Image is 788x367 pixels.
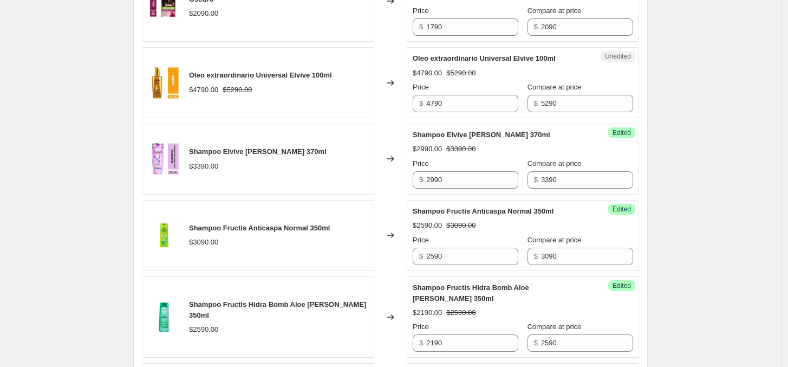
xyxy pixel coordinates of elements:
span: Shampoo Fructis Hidra Bomb Aloe [PERSON_NAME] 350ml [413,284,529,302]
span: Price [413,323,429,331]
img: 5998302-1_80x.webp [148,67,180,99]
div: $2190.00 [413,307,442,318]
span: Shampoo Fructis Anticaspa Normal 350ml [413,207,553,215]
span: Compare at price [527,159,582,168]
img: CH20220157-1-Fructis-ShampooFructisAnticaspaNormal350ml_80x.jpg [148,219,180,252]
span: Compare at price [527,236,582,244]
div: $2990.00 [413,144,442,154]
div: $2590.00 [413,220,442,231]
div: $2090.00 [189,8,218,19]
strike: $3390.00 [446,144,476,154]
span: Unedited [605,52,631,61]
div: $3090.00 [189,237,218,248]
img: CH20220356-1-Fructis-ShampooFructisHidraBombAloeVera350ml_80x.jpg [148,301,180,333]
strike: $3090.00 [446,220,476,231]
div: $4790.00 [189,85,218,95]
span: Price [413,159,429,168]
span: Oleo extraordinario Universal Elvive 100ml [189,71,332,79]
span: Edited [613,205,631,214]
span: $ [419,176,423,184]
span: Price [413,83,429,91]
strike: $5290.00 [223,85,252,95]
span: $ [419,23,423,31]
strike: $2590.00 [446,307,476,318]
span: $ [534,23,538,31]
span: Oleo extraordinario Universal Elvive 100ml [413,54,556,62]
span: Shampoo Fructis Anticaspa Normal 350ml [189,224,330,232]
div: $4790.00 [413,68,442,79]
span: $ [419,339,423,347]
span: $ [534,339,538,347]
span: $ [534,99,538,107]
span: $ [419,99,423,107]
span: Edited [613,281,631,290]
span: Compare at price [527,83,582,91]
span: $ [534,252,538,260]
img: CH20220036-1-Elvive-ShampooElviveHidraHialuronico370ml_80x.jpg [148,143,180,175]
span: Compare at price [527,323,582,331]
span: Compare at price [527,7,582,15]
div: $3390.00 [189,161,218,172]
strike: $5290.00 [446,68,476,79]
div: $2590.00 [189,324,218,335]
span: Shampoo Elvive [PERSON_NAME] 370ml [189,147,327,156]
span: $ [419,252,423,260]
span: Edited [613,128,631,137]
span: Shampoo Fructis Hidra Bomb Aloe [PERSON_NAME] 350ml [189,300,366,319]
span: Price [413,7,429,15]
span: Price [413,236,429,244]
span: Shampoo Elvive [PERSON_NAME] 370ml [413,131,550,139]
span: $ [534,176,538,184]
